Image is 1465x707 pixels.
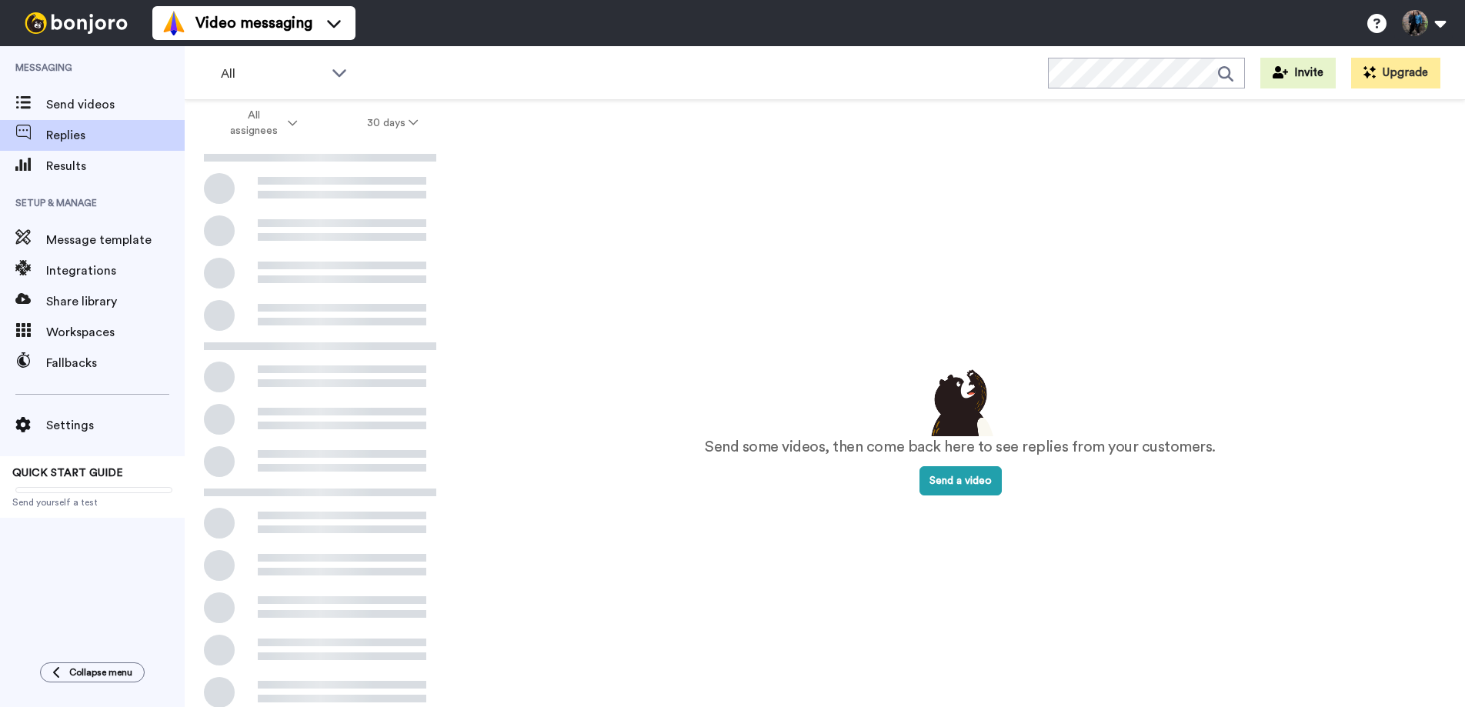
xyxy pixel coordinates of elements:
span: All assignees [222,108,285,138]
img: vm-color.svg [162,11,186,35]
span: Message template [46,231,185,249]
a: Send a video [919,475,1002,486]
span: Send yourself a test [12,496,172,509]
img: bj-logo-header-white.svg [18,12,134,34]
span: Collapse menu [69,666,132,679]
span: All [221,65,324,83]
span: QUICK START GUIDE [12,468,123,479]
span: Fallbacks [46,354,185,372]
span: Integrations [46,262,185,280]
img: results-emptystates.png [922,365,999,436]
span: Results [46,157,185,175]
span: Workspaces [46,323,185,342]
span: Settings [46,416,185,435]
button: 30 days [332,109,453,137]
p: Send some videos, then come back here to see replies from your customers. [705,436,1216,459]
button: Invite [1260,58,1336,88]
button: Upgrade [1351,58,1440,88]
span: Send videos [46,95,185,114]
button: Send a video [919,466,1002,495]
span: Video messaging [195,12,312,34]
button: Collapse menu [40,662,145,682]
span: Share library [46,292,185,311]
span: Replies [46,126,185,145]
button: All assignees [188,102,332,145]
